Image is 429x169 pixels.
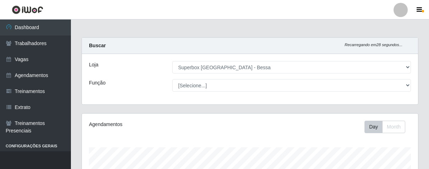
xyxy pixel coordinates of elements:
button: Month [382,121,405,133]
div: First group [364,121,405,133]
label: Função [89,79,106,87]
label: Loja [89,61,98,69]
button: Day [364,121,383,133]
i: Recarregando em 28 segundos... [345,43,402,47]
div: Agendamentos [89,121,217,128]
div: Toolbar with button groups [364,121,411,133]
strong: Buscar [89,43,106,48]
img: CoreUI Logo [12,5,43,14]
